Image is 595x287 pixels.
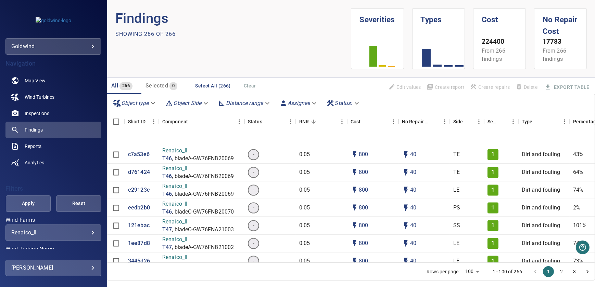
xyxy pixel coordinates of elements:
div: Wind Farms [5,224,101,241]
svg: Auto cost [351,204,359,212]
div: [PERSON_NAME] [11,262,96,273]
a: T47 [162,244,172,251]
p: 0.05 [299,168,310,176]
p: Dirt and fouling [522,151,560,159]
p: T46 [162,155,172,163]
p: Renaico_II [162,147,234,155]
p: 2% [573,204,580,212]
span: Selected [145,82,168,89]
p: e29123c [128,186,150,194]
p: , bladeA-GW76FNB20069 [172,190,234,198]
a: c7a53e6 [128,151,150,159]
p: , bladeC-GW76FNA21003 [172,226,234,234]
div: goldwind [5,38,101,55]
p: 1 [491,240,494,247]
a: T47 [162,226,172,234]
button: Menu [508,117,518,127]
div: goldwind [11,41,96,52]
p: SS [453,222,460,230]
p: 1 [491,257,494,265]
p: Rows per page: [427,268,460,275]
p: Renaico_II [162,200,234,208]
p: d761424 [128,168,150,176]
p: Renaico_II [162,182,234,190]
p: 73% [573,257,583,265]
div: Type [518,112,570,131]
div: No Repair Cost [398,112,450,131]
a: T47 [162,261,172,269]
div: Type [522,112,533,131]
p: Dirt and fouling [522,240,560,247]
button: Select All (266) [192,80,233,92]
p: Renaico_II [162,254,234,261]
p: 74% [573,240,583,247]
p: 101% [573,222,587,230]
span: Inspections [25,110,49,117]
p: 40 [410,151,416,159]
button: Menu [337,117,347,127]
svg: Auto impact [402,186,410,194]
span: - [249,204,258,212]
a: T46 [162,173,172,180]
p: 1 [491,204,494,212]
p: Dirt and fouling [522,204,560,212]
p: T46 [162,190,172,198]
p: 121ebac [128,222,150,230]
svg: Auto impact [402,204,410,212]
p: 74% [573,186,583,194]
span: Map View [25,77,46,84]
button: Go to page 3 [569,266,580,277]
div: Cost [347,112,398,131]
p: 224400 [482,37,517,47]
p: Dirt and fouling [522,222,560,230]
button: Menu [440,117,450,127]
svg: Auto impact [402,257,410,265]
h1: Severities [359,9,395,26]
div: Object Side [162,97,212,109]
h4: Navigation [5,60,101,67]
span: Apply [14,199,42,208]
button: Apply [6,195,51,212]
p: , bladeC-GW76FNA21003 [172,261,234,269]
p: eedb2b0 [128,204,150,212]
label: Wind Turbine Name [5,246,101,252]
div: Object type [110,97,160,109]
button: Reset [56,195,101,212]
nav: pagination navigation [529,266,594,277]
span: From 266 findings [543,47,566,62]
p: Dirt and fouling [522,168,560,176]
p: 40 [410,257,416,265]
a: analytics noActive [5,154,101,171]
p: , bladeC-GW76FNB20070 [172,208,234,216]
button: page 1 [543,266,554,277]
span: Findings that are included in repair orders will not be updated [386,81,424,93]
svg: Auto cost [351,151,359,159]
span: - [249,257,258,265]
p: 64% [573,168,583,176]
span: All [111,82,118,89]
div: RNR [296,112,347,131]
div: Status: [324,97,363,109]
label: Wind Farms [5,217,101,223]
button: Menu [286,117,296,127]
span: - [249,151,258,159]
span: Findings [25,126,43,133]
div: Distance range [215,97,274,109]
p: 0.05 [299,257,310,265]
p: 40 [410,168,416,176]
button: Go to page 2 [556,266,567,277]
em: Object Side [173,100,201,106]
p: LE [453,186,459,194]
p: Renaico_II [162,236,234,244]
div: Severity [484,112,518,131]
div: Side [450,112,484,131]
div: Assignee [277,97,321,109]
span: Findings that are included in repair orders can not be deleted [513,81,540,93]
div: Component [162,112,188,131]
svg: Auto cost [351,222,359,230]
button: Menu [474,117,484,127]
svg: Auto cost [351,186,359,194]
button: Sort [498,117,508,126]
